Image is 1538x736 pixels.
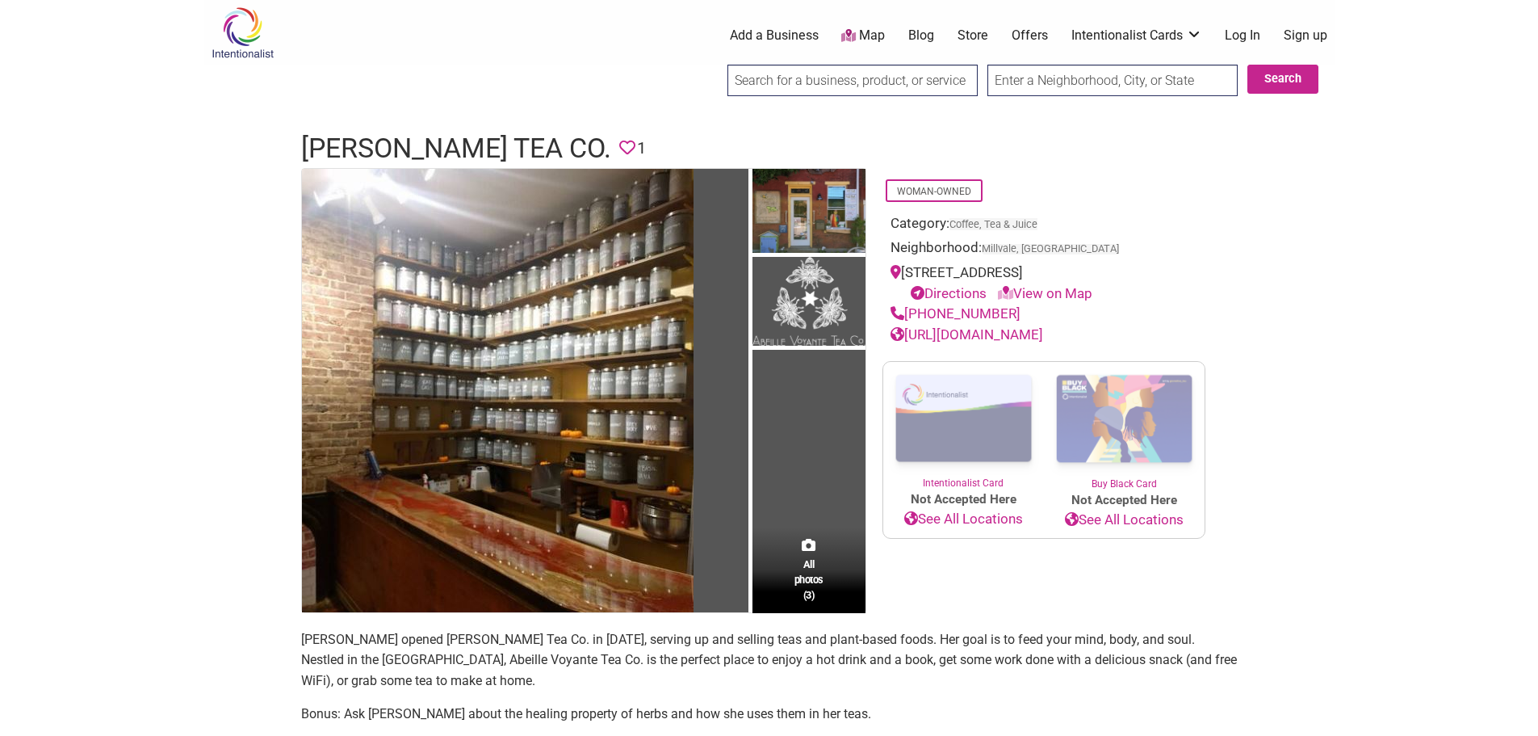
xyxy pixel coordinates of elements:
a: See All Locations [883,509,1044,530]
a: Woman-Owned [897,186,971,197]
a: Intentionalist Cards [1071,27,1202,44]
img: The outside of Abeille Voyante Tea Co. [752,169,865,258]
div: Category: [891,213,1197,238]
a: Intentionalist Card [883,362,1044,490]
span: Not Accepted Here [883,490,1044,509]
a: Offers [1012,27,1048,44]
input: Enter a Neighborhood, City, or State [987,65,1238,96]
p: [PERSON_NAME] opened [PERSON_NAME] Tea Co. in [DATE], serving up and selling teas and plant-based... [301,629,1238,692]
a: Buy Black Card [1044,362,1205,491]
button: Search [1247,65,1318,94]
a: View on Map [998,285,1092,301]
span: All photos (3) [794,557,823,603]
input: Search for a business, product, or service [727,65,978,96]
a: Store [958,27,988,44]
img: Abeille Voyante Tea Co's logo [752,257,865,350]
div: Neighborhood: [891,238,1197,263]
a: Blog [908,27,934,44]
a: Add a Business [730,27,819,44]
a: [PHONE_NUMBER] [891,305,1020,322]
img: The inside of Abeille Voyante Tea Co. [302,169,694,612]
a: [URL][DOMAIN_NAME] [891,326,1043,343]
a: Directions [911,285,987,301]
h1: [PERSON_NAME] Tea Co. [301,129,611,168]
span: Millvale, [GEOGRAPHIC_DATA] [982,244,1119,254]
a: See All Locations [1044,510,1205,531]
span: Not Accepted Here [1044,491,1205,510]
a: Log In [1225,27,1260,44]
img: Intentionalist Card [883,362,1044,476]
span: 1 [637,136,646,161]
p: Bonus: Ask [PERSON_NAME] about the healing property of herbs and how she uses them in her teas. [301,704,1238,725]
a: Coffee, Tea & Juice [949,218,1037,230]
a: Sign up [1284,27,1327,44]
img: Buy Black Card [1044,362,1205,477]
a: Map [841,27,885,45]
div: [STREET_ADDRESS] [891,263,1197,304]
img: Intentionalist [204,6,281,59]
